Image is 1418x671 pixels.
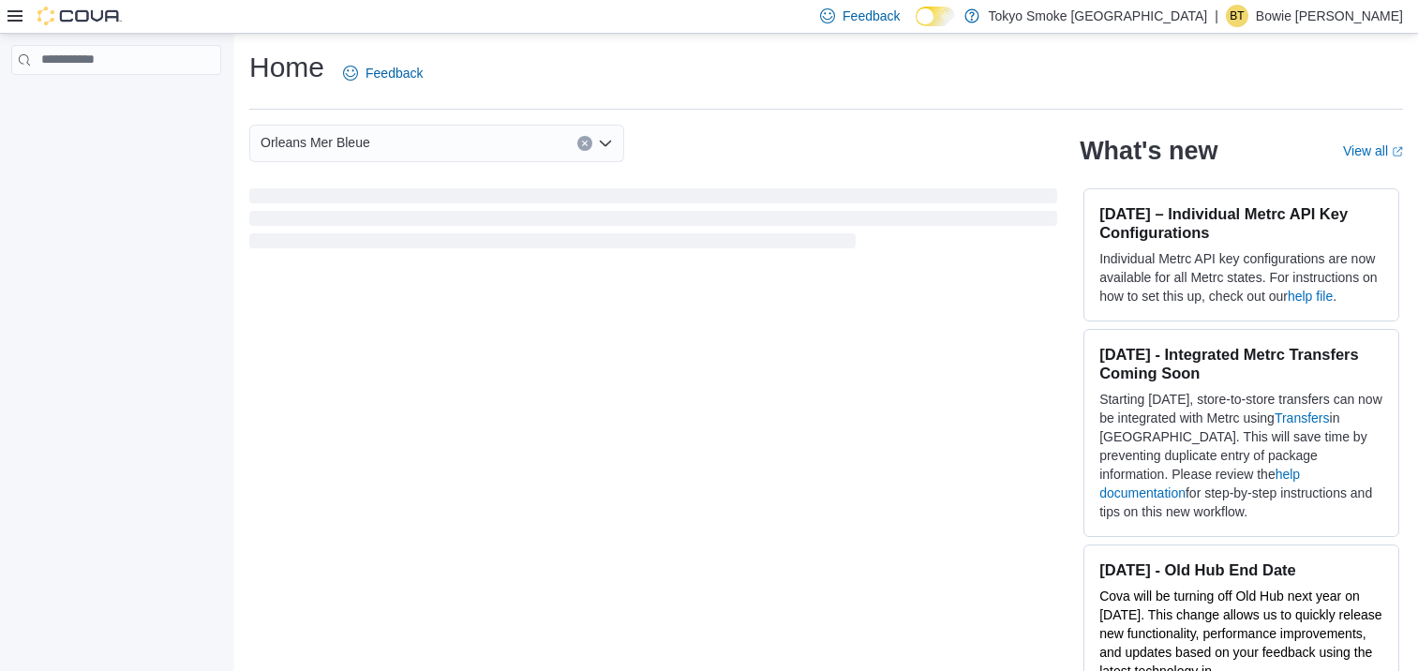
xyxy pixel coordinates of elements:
[1275,410,1330,425] a: Transfers
[249,49,324,86] h1: Home
[1099,249,1383,306] p: Individual Metrc API key configurations are now available for all Metrc states. For instructions ...
[1256,5,1403,27] p: Bowie [PERSON_NAME]
[1392,146,1403,157] svg: External link
[916,26,917,27] span: Dark Mode
[1099,204,1383,242] h3: [DATE] – Individual Metrc API Key Configurations
[598,136,613,151] button: Open list of options
[1099,560,1383,579] h3: [DATE] - Old Hub End Date
[916,7,955,26] input: Dark Mode
[989,5,1208,27] p: Tokyo Smoke [GEOGRAPHIC_DATA]
[261,131,370,154] span: Orleans Mer Bleue
[11,79,221,124] nav: Complex example
[1230,5,1244,27] span: BT
[1099,467,1300,500] a: help documentation
[1215,5,1218,27] p: |
[336,54,430,92] a: Feedback
[249,192,1057,252] span: Loading
[366,64,423,82] span: Feedback
[1099,345,1383,382] h3: [DATE] - Integrated Metrc Transfers Coming Soon
[1099,390,1383,521] p: Starting [DATE], store-to-store transfers can now be integrated with Metrc using in [GEOGRAPHIC_D...
[1226,5,1248,27] div: Bowie Thibodeau
[577,136,592,151] button: Clear input
[1343,143,1403,158] a: View allExternal link
[1080,136,1217,166] h2: What's new
[1288,289,1333,304] a: help file
[843,7,900,25] span: Feedback
[37,7,122,25] img: Cova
